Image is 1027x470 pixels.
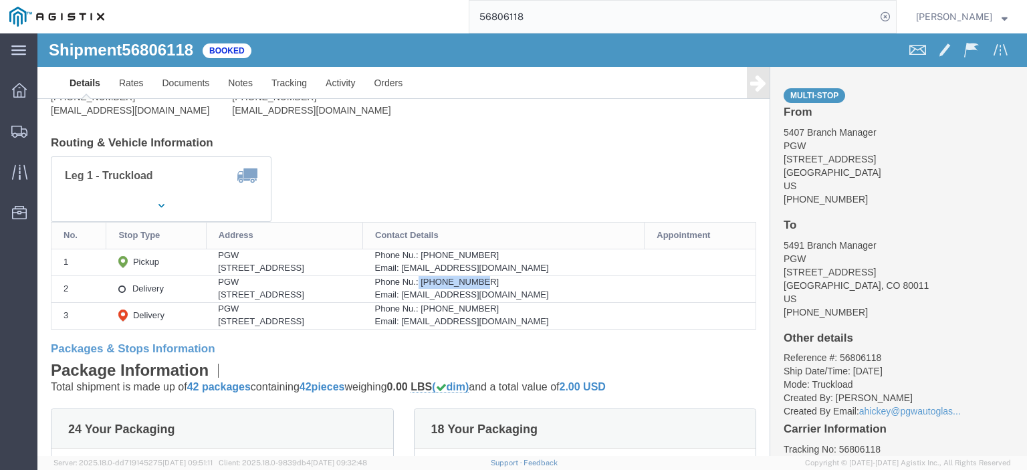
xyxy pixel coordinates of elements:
span: [DATE] 09:51:11 [162,459,213,467]
span: Client: 2025.18.0-9839db4 [219,459,367,467]
iframe: FS Legacy Container [37,33,1027,456]
input: Search for shipment number, reference number [469,1,876,33]
img: logo [9,7,104,27]
a: Feedback [524,459,558,467]
span: Server: 2025.18.0-dd719145275 [53,459,213,467]
button: [PERSON_NAME] [915,9,1008,25]
a: Support [491,459,524,467]
span: [DATE] 09:32:48 [311,459,367,467]
span: Jesse Jordan [916,9,992,24]
span: Copyright © [DATE]-[DATE] Agistix Inc., All Rights Reserved [805,457,1011,469]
